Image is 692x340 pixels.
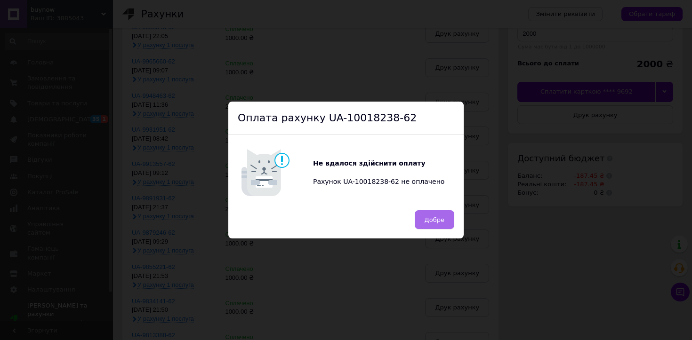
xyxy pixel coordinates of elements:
b: Не вдалося здійснити оплату [313,159,426,167]
button: Добре [415,210,454,229]
div: Оплата рахунку UA-10018238-62 [228,102,464,135]
span: Добре [425,216,444,223]
img: Котик говорить Не вдалося здійснити оплату [238,144,313,201]
div: Рахунок UA-10018238-62 не оплачено [313,159,444,187]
